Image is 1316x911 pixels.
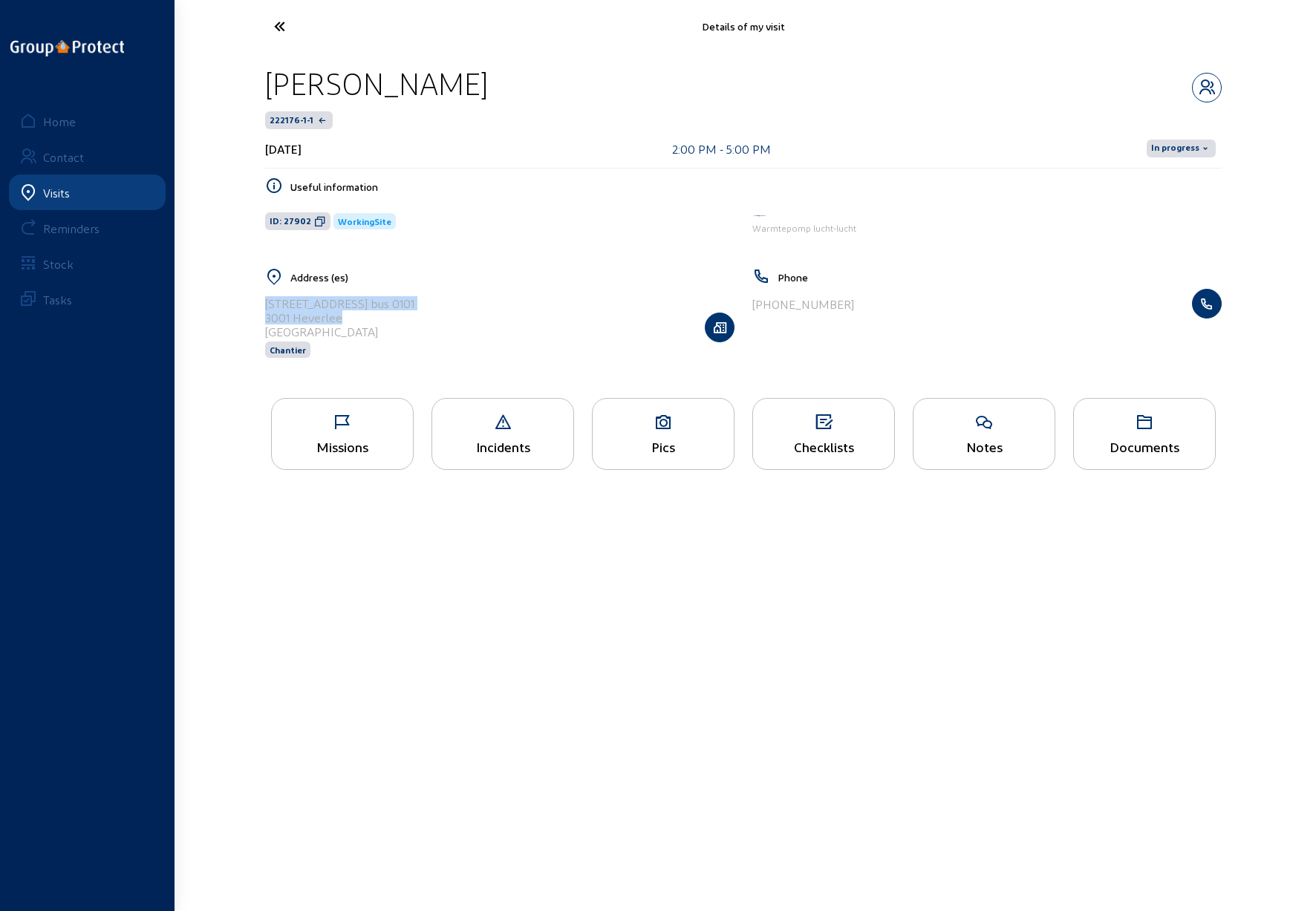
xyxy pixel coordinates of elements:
span: Warmtepomp lucht-lucht [752,223,856,233]
div: Missions [272,439,413,454]
div: Tasks [43,293,72,307]
h5: Useful information [290,180,1222,193]
div: Notes [913,439,1055,454]
div: 2:00 PM - 5:00 PM [672,142,771,156]
span: 222176-1-1 [270,114,313,126]
div: Checklists [753,439,894,454]
h5: Address (es) [290,271,734,284]
a: Stock [9,246,166,281]
div: [STREET_ADDRESS] bus 0101 [265,296,414,310]
div: Visits [43,186,70,200]
span: ID: 27902 [270,215,311,227]
a: Tasks [9,281,166,317]
div: Stock [43,257,74,271]
div: Pics [593,439,734,454]
span: Chantier [270,345,306,355]
img: Energy Protect HVAC [752,214,767,218]
img: logo-oneline.png [10,40,124,56]
a: Reminders [9,210,166,246]
div: Home [43,114,76,128]
a: Home [9,103,166,139]
a: Contact [9,139,166,174]
div: 3001 Heverlee [265,310,414,324]
div: [PHONE_NUMBER] [752,297,854,311]
div: [DATE] [265,142,302,156]
span: WorkingSite [338,216,391,226]
div: Details of my visit [417,20,1070,33]
div: [GEOGRAPHIC_DATA] [265,324,414,339]
a: Visits [9,174,166,210]
div: Reminders [43,221,100,235]
div: Documents [1074,439,1215,454]
div: [PERSON_NAME] [265,65,488,102]
span: In progress [1151,143,1199,154]
div: Incidents [432,439,573,454]
h5: Phone [778,271,1222,284]
div: Contact [43,150,84,164]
